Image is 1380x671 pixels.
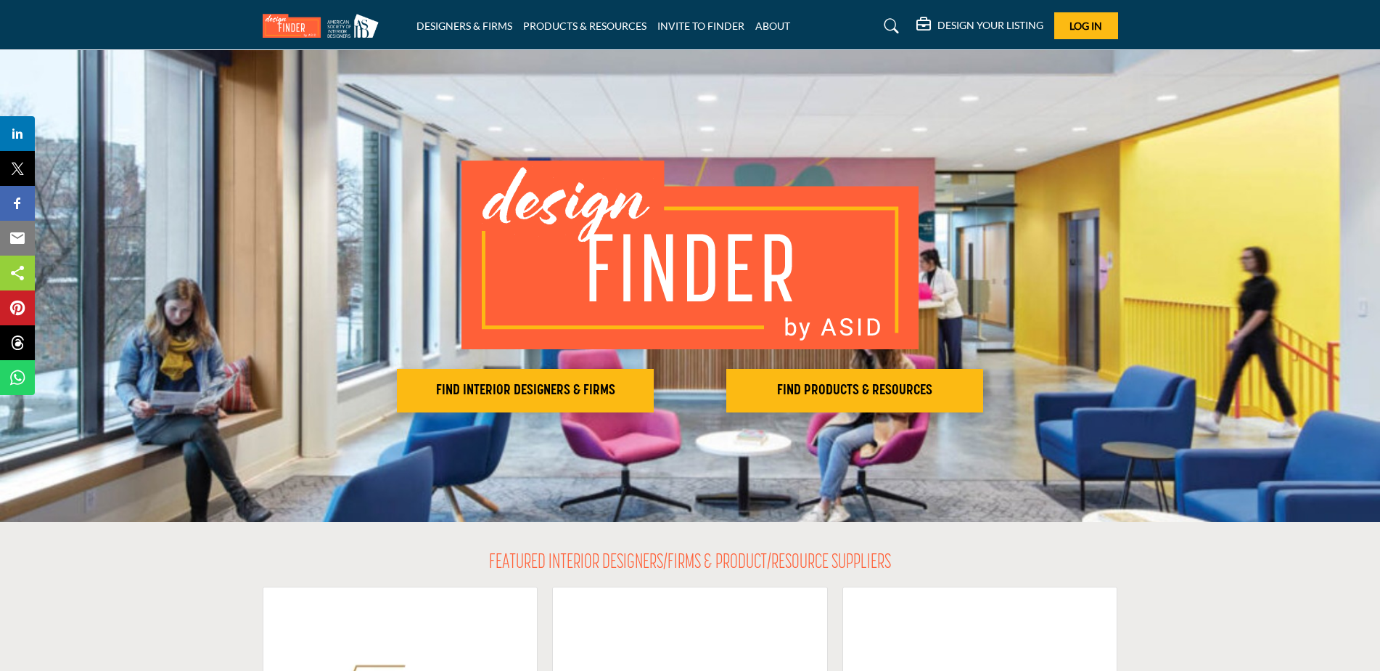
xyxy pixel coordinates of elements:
h5: DESIGN YOUR LISTING [937,19,1043,32]
button: Log In [1054,12,1118,39]
h2: FIND PRODUCTS & RESOURCES [731,382,979,399]
button: FIND PRODUCTS & RESOURCES [726,369,983,412]
a: PRODUCTS & RESOURCES [523,20,646,32]
a: ABOUT [755,20,790,32]
img: Site Logo [263,14,386,38]
img: image [461,160,919,349]
button: FIND INTERIOR DESIGNERS & FIRMS [397,369,654,412]
a: Search [870,15,908,38]
a: DESIGNERS & FIRMS [416,20,512,32]
span: Log In [1069,20,1102,32]
a: INVITE TO FINDER [657,20,744,32]
div: DESIGN YOUR LISTING [916,17,1043,35]
h2: FIND INTERIOR DESIGNERS & FIRMS [401,382,649,399]
h2: FEATURED INTERIOR DESIGNERS/FIRMS & PRODUCT/RESOURCE SUPPLIERS [489,551,891,576]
